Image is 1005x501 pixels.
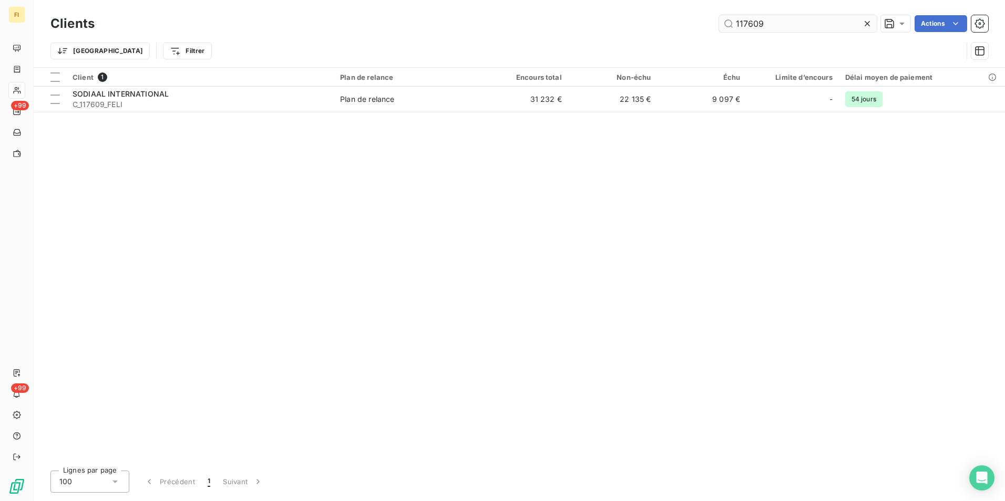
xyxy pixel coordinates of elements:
input: Rechercher [719,15,877,32]
span: 1 [98,72,107,82]
td: 9 097 € [657,87,746,112]
span: +99 [11,101,29,110]
button: Suivant [217,471,270,493]
div: Plan de relance [340,94,394,105]
span: C_117609_FELI [73,99,327,110]
span: 1 [208,476,210,487]
div: Plan de relance [340,73,473,81]
button: Filtrer [163,43,211,59]
span: +99 [11,383,29,393]
button: 1 [201,471,217,493]
div: FI [8,6,25,23]
span: - [829,94,833,105]
span: 54 jours [845,91,883,107]
div: Encours total [485,73,562,81]
span: SODIAAL INTERNATIONAL [73,89,169,98]
h3: Clients [50,14,95,33]
div: Limite d’encours [753,73,833,81]
button: Précédent [138,471,201,493]
div: Non-échu [575,73,651,81]
div: Échu [663,73,740,81]
td: 31 232 € [479,87,568,112]
div: Délai moyen de paiement [845,73,999,81]
button: Actions [915,15,967,32]
img: Logo LeanPay [8,478,25,495]
td: 22 135 € [568,87,658,112]
div: Open Intercom Messenger [969,465,994,490]
span: Client [73,73,94,81]
button: [GEOGRAPHIC_DATA] [50,43,150,59]
a: +99 [8,103,25,120]
span: 100 [59,476,72,487]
